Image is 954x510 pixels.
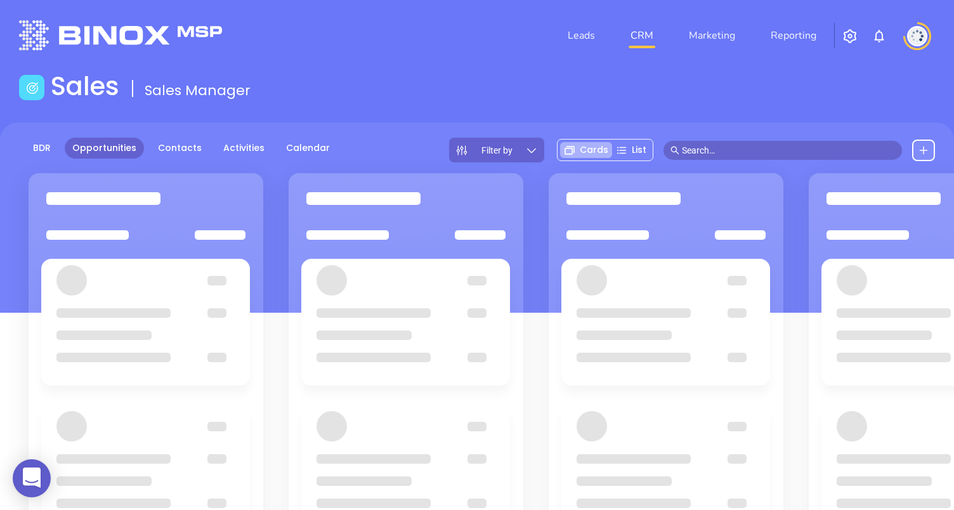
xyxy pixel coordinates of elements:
[625,23,658,48] a: CRM
[682,143,895,157] input: Search…
[612,142,650,158] div: List
[684,23,740,48] a: Marketing
[670,146,679,155] span: search
[150,138,209,159] a: Contacts
[25,138,58,159] a: BDR
[51,71,119,101] h1: Sales
[907,26,927,46] img: user
[216,138,272,159] a: Activities
[19,20,222,50] img: logo
[145,81,251,100] span: Sales Manager
[560,142,612,158] div: Cards
[563,23,600,48] a: Leads
[65,138,144,159] a: Opportunities
[278,138,337,159] a: Calendar
[766,23,821,48] a: Reporting
[842,29,858,44] img: iconSetting
[872,29,887,44] img: iconNotification
[481,146,513,155] span: Filter by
